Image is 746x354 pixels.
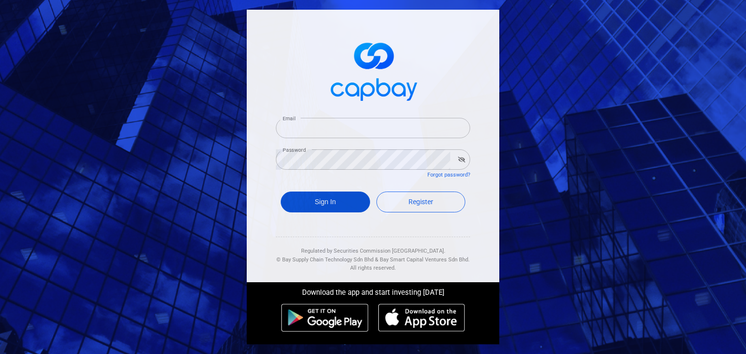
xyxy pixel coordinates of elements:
[276,237,470,273] div: Regulated by Securities Commission [GEOGRAPHIC_DATA]. & All rights reserved.
[281,192,370,212] button: Sign In
[427,172,470,178] a: Forgot password?
[283,146,306,154] label: Password
[380,257,470,263] span: Bay Smart Capital Ventures Sdn Bhd.
[276,257,373,263] span: © Bay Supply Chain Technology Sdn Bhd
[281,304,369,332] img: android
[378,304,465,332] img: ios
[408,198,433,206] span: Register
[324,34,422,106] img: logo
[283,115,295,122] label: Email
[376,192,466,212] a: Register
[239,282,507,299] div: Download the app and start investing [DATE]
